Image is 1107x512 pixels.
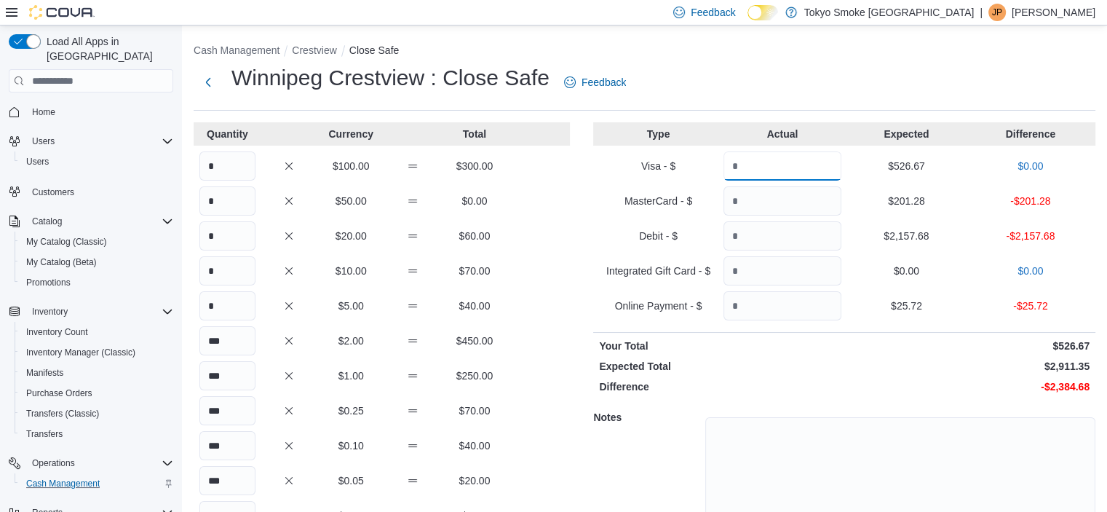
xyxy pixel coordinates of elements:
[26,303,173,320] span: Inventory
[323,403,379,418] p: $0.25
[558,68,632,97] a: Feedback
[26,367,63,379] span: Manifests
[194,44,279,56] button: Cash Management
[847,264,965,278] p: $0.00
[20,405,105,422] a: Transfers (Classic)
[599,194,717,208] p: MasterCard - $
[26,236,107,248] span: My Catalog (Classic)
[32,216,62,227] span: Catalog
[323,334,379,348] p: $2.00
[199,256,255,285] input: Quantity
[199,291,255,320] input: Quantity
[26,454,173,472] span: Operations
[723,256,841,285] input: Quantity
[447,194,503,208] p: $0.00
[15,403,179,424] button: Transfers (Classic)
[3,131,179,151] button: Users
[15,272,179,293] button: Promotions
[26,156,49,168] span: Users
[323,299,379,313] p: $5.00
[447,403,503,418] p: $70.00
[323,369,379,383] p: $1.00
[15,322,179,342] button: Inventory Count
[199,361,255,390] input: Quantity
[29,5,95,20] img: Cova
[804,4,975,21] p: Tokyo Smoke [GEOGRAPHIC_DATA]
[972,229,1090,243] p: -$2,157.68
[32,135,55,147] span: Users
[747,5,778,20] input: Dark Mode
[32,457,75,469] span: Operations
[847,159,965,173] p: $526.67
[847,194,965,208] p: $201.28
[323,159,379,173] p: $100.00
[599,359,841,374] p: Expected Total
[847,229,965,243] p: $2,157.68
[26,256,97,268] span: My Catalog (Beta)
[593,403,702,432] h5: Notes
[15,383,179,403] button: Purchase Orders
[199,186,255,216] input: Quantity
[599,299,717,313] p: Online Payment - $
[26,454,81,472] button: Operations
[447,127,503,141] p: Total
[972,264,1090,278] p: $0.00
[32,306,68,318] span: Inventory
[15,473,179,494] button: Cash Management
[323,229,379,243] p: $20.00
[199,396,255,425] input: Quantity
[26,478,100,489] span: Cash Management
[323,127,379,141] p: Currency
[988,4,1006,21] div: Jonathan Penheiro
[3,211,179,232] button: Catalog
[20,153,173,170] span: Users
[723,151,841,181] input: Quantity
[292,44,336,56] button: Crestview
[847,127,965,141] p: Expected
[691,5,735,20] span: Feedback
[15,342,179,363] button: Inventory Manager (Classic)
[20,253,173,271] span: My Catalog (Beta)
[199,221,255,251] input: Quantity
[26,326,88,338] span: Inventory Count
[447,473,503,488] p: $20.00
[20,425,68,443] a: Transfers
[20,385,173,402] span: Purchase Orders
[20,475,106,492] a: Cash Management
[32,186,74,198] span: Customers
[26,387,92,399] span: Purchase Orders
[26,184,80,201] a: Customers
[599,339,841,353] p: Your Total
[20,274,173,291] span: Promotions
[847,379,1090,394] p: -$2,384.68
[26,182,173,200] span: Customers
[26,133,60,150] button: Users
[26,277,71,288] span: Promotions
[26,303,74,320] button: Inventory
[20,475,173,492] span: Cash Management
[599,229,717,243] p: Debit - $
[447,438,503,453] p: $40.00
[199,431,255,460] input: Quantity
[231,63,549,92] h1: Winnipeg Crestview : Close Safe
[199,466,255,495] input: Quantity
[847,359,1090,374] p: $2,911.35
[447,159,503,173] p: $300.00
[323,473,379,488] p: $0.05
[723,221,841,251] input: Quantity
[992,4,1002,21] span: JP
[323,194,379,208] p: $50.00
[15,232,179,252] button: My Catalog (Classic)
[847,299,965,313] p: $25.72
[723,291,841,320] input: Quantity
[32,106,55,118] span: Home
[199,127,255,141] p: Quantity
[1012,4,1095,21] p: [PERSON_NAME]
[15,424,179,444] button: Transfers
[20,344,173,361] span: Inventory Manager (Classic)
[3,181,179,202] button: Customers
[20,323,173,341] span: Inventory Count
[847,339,1090,353] p: $526.67
[26,213,68,230] button: Catalog
[582,75,626,90] span: Feedback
